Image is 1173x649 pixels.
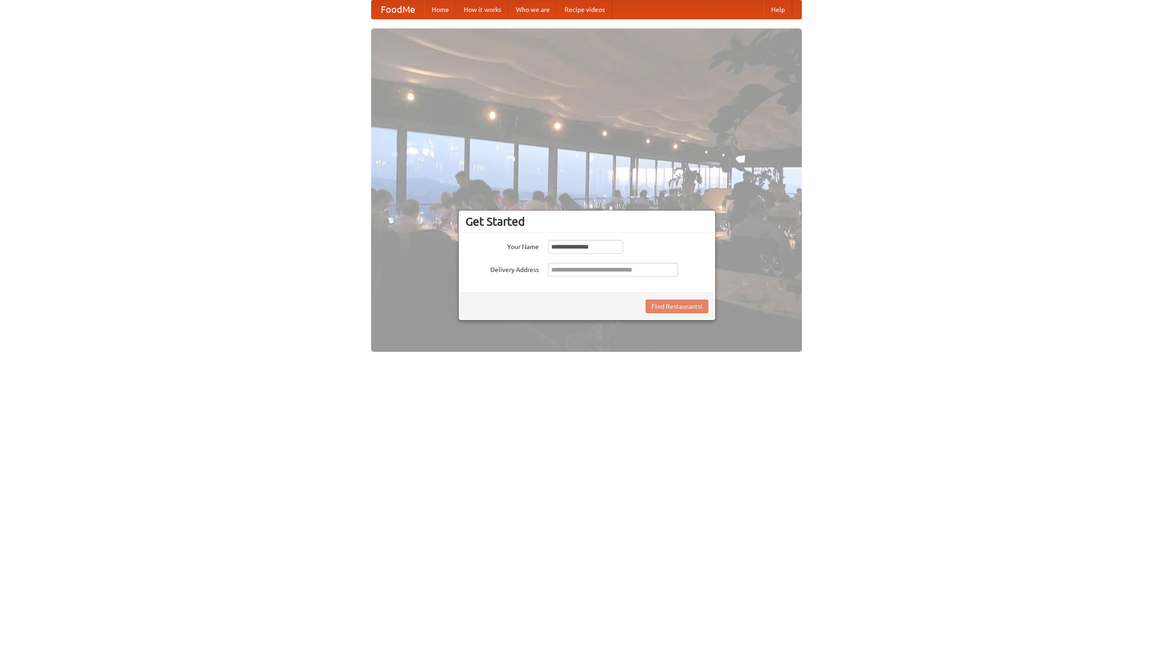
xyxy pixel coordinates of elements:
a: Who we are [509,0,557,19]
button: Find Restaurants! [646,300,708,313]
a: How it works [456,0,509,19]
label: Your Name [466,240,539,251]
a: Home [424,0,456,19]
label: Delivery Address [466,263,539,274]
a: Recipe videos [557,0,612,19]
a: FoodMe [372,0,424,19]
a: Help [764,0,792,19]
h3: Get Started [466,215,708,228]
